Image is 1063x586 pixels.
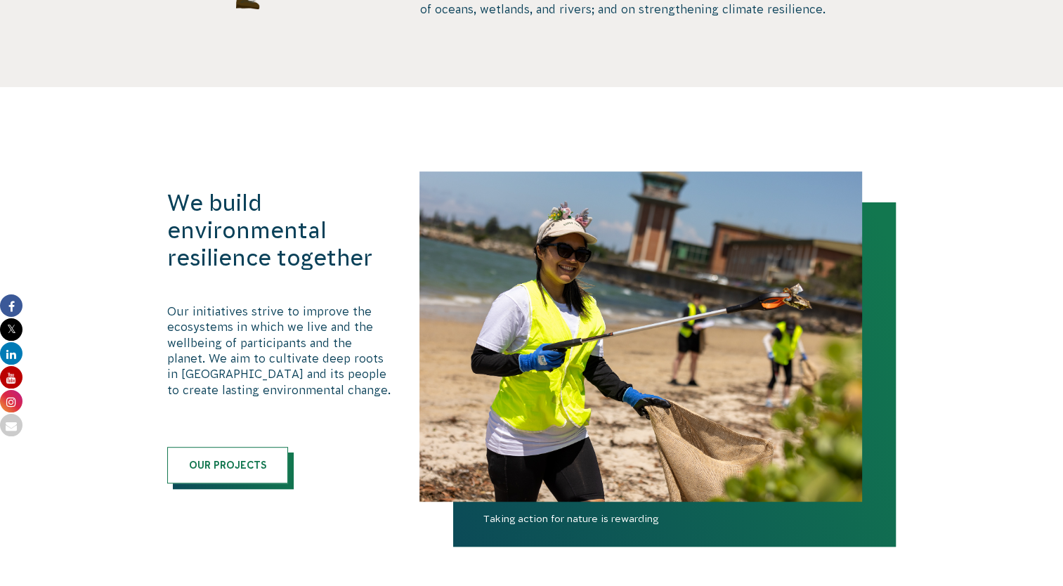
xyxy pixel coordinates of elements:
[419,171,862,502] img: Taking action for nature is rewarding
[453,511,896,547] span: Taking action for nature is rewarding
[167,304,391,398] p: Our initiatives strive to improve the ecosystems in which we live and the wellbeing of participan...
[167,190,391,272] h3: We build environmental resilience together
[167,447,288,483] a: Our Projects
